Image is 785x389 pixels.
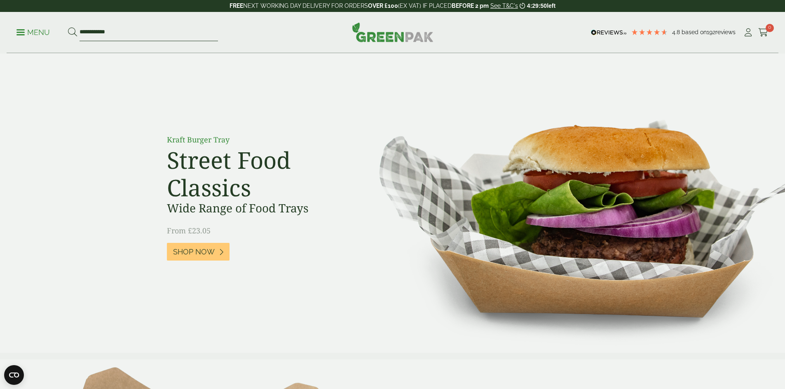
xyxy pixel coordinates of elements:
[547,2,555,9] span: left
[743,28,753,37] i: My Account
[4,365,24,385] button: Open CMP widget
[591,30,627,35] img: REVIEWS.io
[230,2,243,9] strong: FREE
[167,201,352,215] h3: Wide Range of Food Trays
[631,28,668,36] div: 4.8 Stars
[682,29,707,35] span: Based on
[167,146,352,201] h2: Street Food Classics
[167,226,211,235] span: From £23.05
[758,28,769,37] i: Cart
[707,29,715,35] span: 192
[672,29,682,35] span: 4.8
[758,26,769,39] a: 0
[490,2,518,9] a: See T&C's
[16,28,50,37] p: Menu
[527,2,547,9] span: 4:29:50
[16,28,50,36] a: Menu
[167,243,230,261] a: Shop Now
[368,2,398,9] strong: OVER £100
[452,2,489,9] strong: BEFORE 2 pm
[352,22,434,42] img: GreenPak Supplies
[167,134,352,145] p: Kraft Burger Tray
[766,24,774,32] span: 0
[173,247,215,256] span: Shop Now
[715,29,736,35] span: reviews
[353,54,785,353] img: Street Food Classics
